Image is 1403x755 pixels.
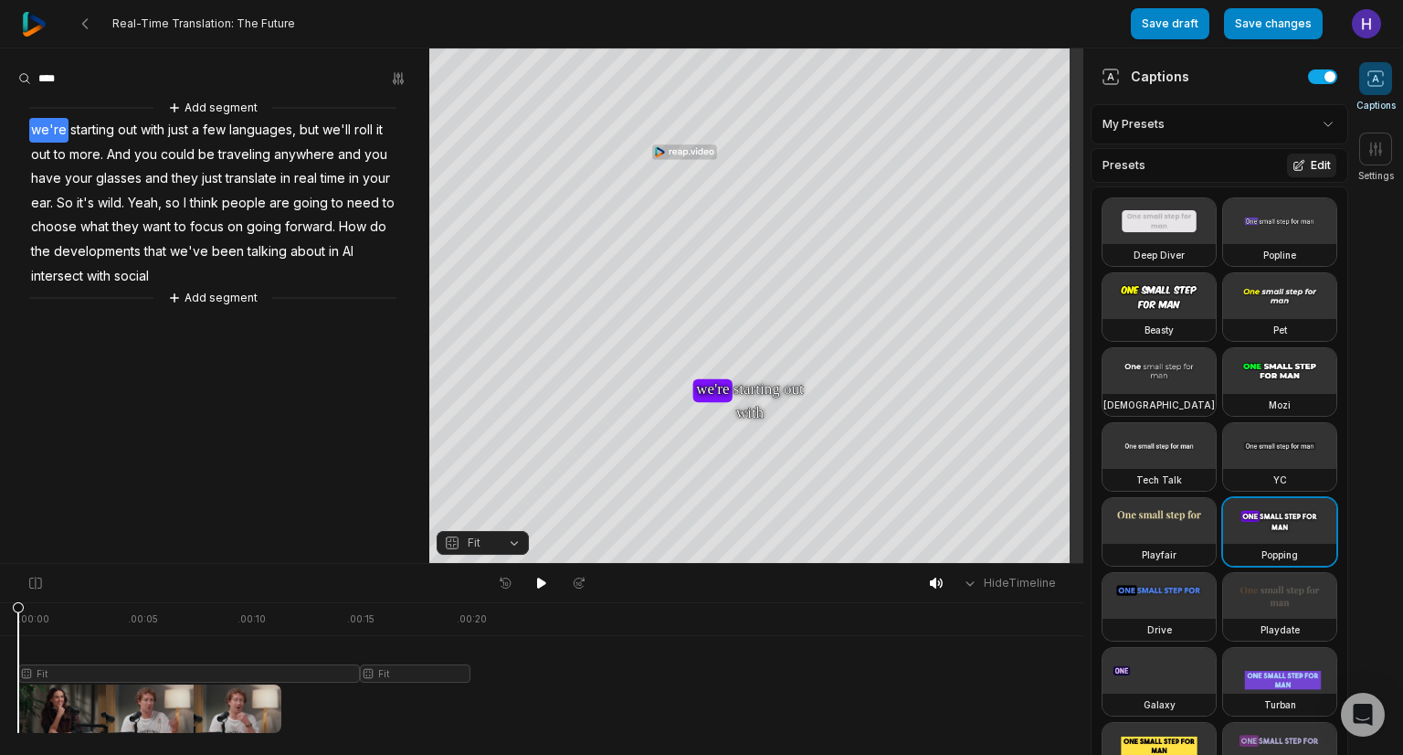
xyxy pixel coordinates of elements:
span: do [368,215,388,239]
h3: Deep Diver [1134,248,1185,262]
h3: [DEMOGRAPHIC_DATA] [1103,398,1215,412]
h3: Popline [1263,248,1296,262]
span: anywhere [272,143,336,167]
span: focus [188,215,226,239]
span: what [79,215,111,239]
span: in [327,239,341,264]
span: and [336,143,363,167]
span: choose [29,215,79,239]
span: just [200,166,224,191]
span: few [201,118,227,143]
span: developments [52,239,142,264]
h3: Turban [1264,697,1296,712]
span: in [347,166,361,191]
span: AI [341,239,355,264]
span: about [289,239,327,264]
span: forward. [283,215,337,239]
span: we'll [321,118,353,143]
h3: Playdate [1261,622,1300,637]
span: it [374,118,385,143]
span: think [188,191,220,216]
h3: Drive [1147,622,1172,637]
span: So [55,191,75,216]
span: out [116,118,139,143]
img: reap [22,12,47,37]
span: be [196,143,216,167]
span: just [166,118,190,143]
h3: YC [1273,473,1287,487]
span: Captions [1356,99,1396,112]
button: Add segment [164,288,261,308]
span: Yeah, [126,191,164,216]
span: but [298,118,321,143]
button: Save draft [1131,8,1209,39]
h3: Tech Talk [1136,473,1182,487]
span: going [291,191,330,216]
span: in [279,166,292,191]
span: Fit [468,535,480,551]
span: wild. [96,191,126,216]
span: want [141,215,173,239]
span: to [381,191,396,216]
button: Add segment [164,98,261,118]
button: Settings [1358,133,1394,183]
span: you [363,143,389,167]
span: roll [353,118,374,143]
button: Edit [1287,154,1336,177]
span: been [210,239,246,264]
span: it's [75,191,96,216]
span: they [170,166,200,191]
span: to [173,215,188,239]
span: traveling [216,143,272,167]
span: to [52,143,68,167]
span: on [226,215,245,239]
div: My Presets [1091,104,1348,144]
span: out [29,143,52,167]
h3: Beasty [1145,323,1174,337]
span: they [111,215,141,239]
span: a [190,118,201,143]
span: with [85,264,112,289]
span: languages, [227,118,298,143]
span: How [337,215,368,239]
span: are [268,191,291,216]
button: HideTimeline [956,569,1061,597]
div: Open Intercom Messenger [1341,693,1385,737]
span: going [245,215,283,239]
span: starting [69,118,116,143]
span: ear. [29,191,55,216]
span: more. [68,143,105,167]
h3: Playfair [1142,548,1176,562]
span: people [220,191,268,216]
span: social [112,264,151,289]
h3: Pet [1273,323,1287,337]
h3: Mozi [1269,398,1291,412]
span: and [143,166,170,191]
span: you [132,143,159,167]
span: glasses [94,166,143,191]
span: your [63,166,94,191]
div: . 00:20 [457,612,487,626]
span: the [29,239,52,264]
h3: Popping [1261,548,1298,562]
span: that [142,239,168,264]
button: Fit [437,531,529,555]
div: Captions [1102,67,1189,86]
span: with [139,118,166,143]
span: we're [29,118,69,143]
span: Real-Time Translation: The Future [112,16,295,31]
span: And [105,143,132,167]
button: Save changes [1224,8,1323,39]
span: to [330,191,345,216]
span: so [164,191,182,216]
span: time [319,166,347,191]
button: Captions [1356,62,1396,112]
div: Presets [1091,148,1348,183]
span: real [292,166,319,191]
span: intersect [29,264,85,289]
span: could [159,143,196,167]
span: we've [168,239,210,264]
span: talking [246,239,289,264]
h3: Galaxy [1144,697,1176,712]
span: need [345,191,381,216]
